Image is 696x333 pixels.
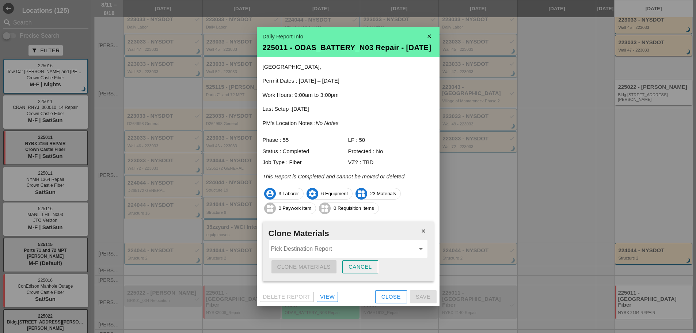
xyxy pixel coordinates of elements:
[348,147,434,156] div: Protected : No
[422,29,437,43] i: close
[269,227,428,240] h2: Clone Materials
[265,203,316,214] span: 0 Paywork Item
[317,292,338,302] a: View
[319,203,379,214] span: 0 Requisition Items
[263,119,434,128] p: PM's Location Notes :
[381,293,401,301] div: Close
[265,188,304,200] span: 3 Laborer
[349,263,372,271] div: Cancel
[316,120,339,126] i: No Notes
[263,147,348,156] div: Status : Completed
[264,188,276,200] i: account_circle
[320,293,335,301] div: View
[319,203,331,214] i: widgets
[263,158,348,167] div: Job Type : Fiber
[263,173,406,179] i: This Report is Completed and cannot be moved or deleted.
[263,63,434,71] p: [GEOGRAPHIC_DATA],
[292,106,309,112] span: [DATE]
[307,188,318,200] i: settings
[264,203,276,214] i: widgets
[263,91,434,99] p: Work Hours: 9:00am to 3:00pm
[375,290,407,303] button: Close
[271,243,415,255] input: Pick Destination Report
[263,77,434,85] p: Permit Dates : [DATE] – [DATE]
[263,105,434,113] p: Last Setup :
[348,158,434,167] div: VZ? : TBD
[348,136,434,144] div: LF : 50
[416,224,431,238] i: close
[263,33,434,41] div: Daily Report Info
[263,44,434,51] div: 225011 - ODAS_BATTERY_N03 Repair - [DATE]
[307,188,352,200] span: 6 Equipment
[417,245,425,253] i: arrow_drop_down
[263,136,348,144] div: Phase : 55
[355,188,367,200] i: widgets
[342,260,378,273] button: Cancel
[356,188,400,200] span: 23 Materials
